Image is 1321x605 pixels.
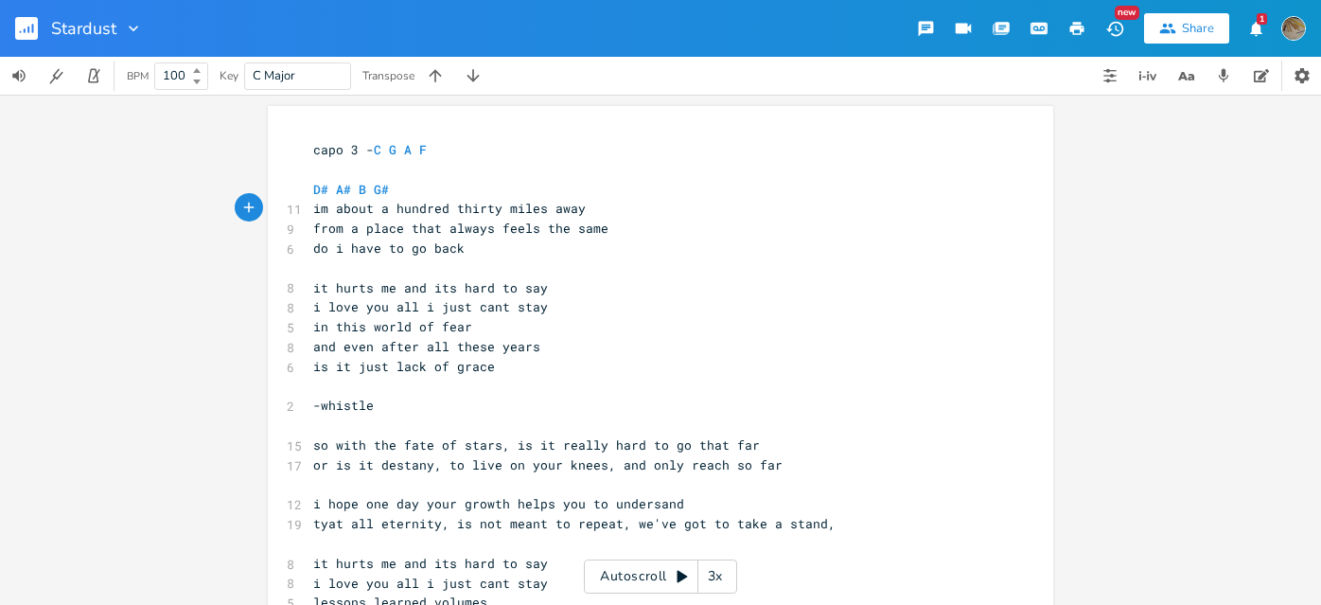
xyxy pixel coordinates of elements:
span: is it just lack of grace [313,358,495,375]
span: from a place that always feels the same [313,220,608,237]
div: Transpose [362,70,414,81]
span: -whistle [313,397,374,414]
span: D# [313,181,328,198]
div: Autoscroll [584,560,737,594]
span: i love you all i just cant stay [313,575,548,592]
span: G [389,141,396,158]
span: it hurts me and its hard to say [313,279,548,296]
span: i hope one day your growth helps you to undersand [313,495,684,512]
span: it hurts me and its hard to say [313,555,548,572]
img: dustindegase [1281,16,1306,41]
div: BPM [127,71,149,81]
div: Key [220,70,238,81]
span: or is it destany, to live on your knees, and only reach so far [313,456,783,473]
div: 1 [1257,13,1267,25]
button: 1 [1237,11,1275,45]
span: i love you all i just cant stay [313,298,548,315]
span: B [359,181,366,198]
span: capo 3 - [313,141,427,158]
span: in this world of fear [313,318,472,335]
div: New [1115,6,1139,20]
span: so with the fate of stars, is it really hard to go that far [313,436,760,454]
span: F [419,141,427,158]
span: G# [374,181,389,198]
span: im about a hundred thirty miles away [313,200,586,217]
span: C [374,141,381,158]
span: C Major [253,67,295,84]
span: A [404,141,412,158]
button: Share [1144,13,1229,44]
span: do i have to go back [313,240,465,257]
span: and even after all these years [313,338,540,355]
div: Share [1182,20,1214,37]
span: tyat all eternity, is not meant to repeat, we've got to take a stand, [313,515,836,532]
span: A# [336,181,351,198]
div: 3x [698,560,732,594]
span: Stardust [51,20,116,37]
button: New [1096,11,1134,45]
